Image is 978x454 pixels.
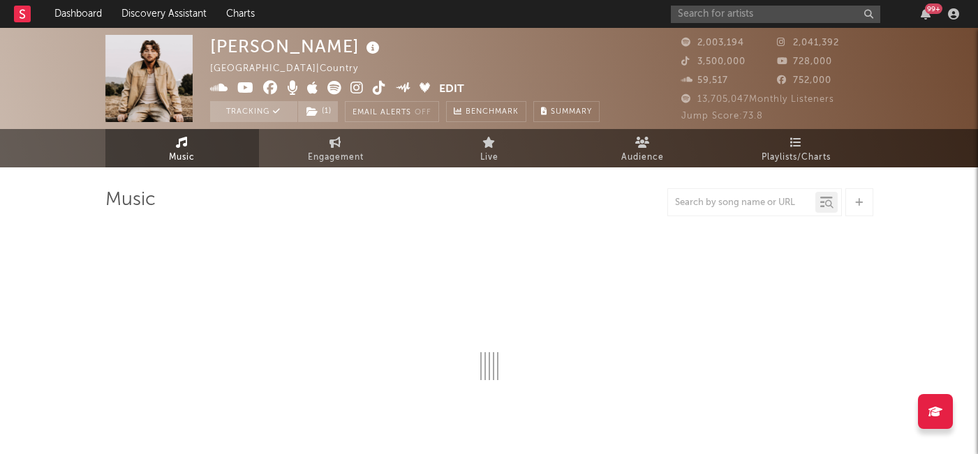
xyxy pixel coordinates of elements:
[533,101,600,122] button: Summary
[210,61,374,77] div: [GEOGRAPHIC_DATA] | Country
[105,129,259,167] a: Music
[466,104,519,121] span: Benchmark
[777,57,832,66] span: 728,000
[621,149,664,166] span: Audience
[439,81,464,98] button: Edit
[308,149,364,166] span: Engagement
[681,95,834,104] span: 13,705,047 Monthly Listeners
[668,197,815,209] input: Search by song name or URL
[210,35,383,58] div: [PERSON_NAME]
[681,112,763,121] span: Jump Score: 73.8
[671,6,880,23] input: Search for artists
[297,101,339,122] span: ( 1 )
[681,57,746,66] span: 3,500,000
[169,149,195,166] span: Music
[551,108,592,116] span: Summary
[681,76,728,85] span: 59,517
[446,101,526,122] a: Benchmark
[480,149,498,166] span: Live
[762,149,831,166] span: Playlists/Charts
[720,129,873,167] a: Playlists/Charts
[210,101,297,122] button: Tracking
[777,76,831,85] span: 752,000
[566,129,720,167] a: Audience
[681,38,744,47] span: 2,003,194
[921,8,931,20] button: 99+
[413,129,566,167] a: Live
[345,101,439,122] button: Email AlertsOff
[415,109,431,116] em: Off
[925,3,942,14] div: 99 +
[298,101,338,122] button: (1)
[259,129,413,167] a: Engagement
[777,38,839,47] span: 2,041,392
